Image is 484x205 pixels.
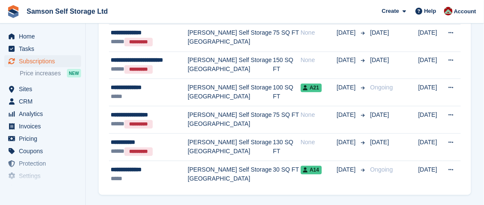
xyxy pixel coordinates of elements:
[19,157,70,169] span: Protection
[424,7,436,15] span: Help
[370,29,389,36] span: [DATE]
[418,106,443,134] td: [DATE]
[4,95,81,107] a: menu
[188,160,273,187] td: [PERSON_NAME] Self Storage [GEOGRAPHIC_DATA]
[301,166,322,174] span: A14
[19,120,70,132] span: Invoices
[301,28,337,37] div: None
[301,138,337,147] div: None
[382,7,399,15] span: Create
[337,165,357,174] span: [DATE]
[188,106,273,134] td: [PERSON_NAME] Self Storage [GEOGRAPHIC_DATA]
[337,56,357,65] span: [DATE]
[4,170,81,182] a: menu
[20,69,61,77] span: Price increases
[337,138,357,147] span: [DATE]
[19,145,70,157] span: Coupons
[337,83,357,92] span: [DATE]
[4,55,81,67] a: menu
[19,108,70,120] span: Analytics
[4,133,81,145] a: menu
[370,56,389,63] span: [DATE]
[337,110,357,119] span: [DATE]
[273,106,300,134] td: 75 SQ FT
[4,182,81,194] a: menu
[20,68,81,78] a: Price increases NEW
[418,24,443,51] td: [DATE]
[23,4,111,18] a: Samson Self Storage Ltd
[67,69,81,77] div: NEW
[273,160,300,187] td: 30 SQ FT
[188,133,273,160] td: [PERSON_NAME] Self Storage [GEOGRAPHIC_DATA]
[19,95,70,107] span: CRM
[301,56,337,65] div: None
[19,30,70,42] span: Home
[301,110,337,119] div: None
[188,51,273,79] td: [PERSON_NAME] Self Storage [GEOGRAPHIC_DATA]
[273,24,300,51] td: 75 SQ FT
[19,55,70,67] span: Subscriptions
[370,111,389,118] span: [DATE]
[4,83,81,95] a: menu
[418,160,443,187] td: [DATE]
[4,30,81,42] a: menu
[273,133,300,160] td: 130 SQ FT
[418,133,443,160] td: [DATE]
[19,170,70,182] span: Settings
[4,120,81,132] a: menu
[444,7,453,15] img: Ian
[188,24,273,51] td: [PERSON_NAME] Self Storage [GEOGRAPHIC_DATA]
[418,51,443,79] td: [DATE]
[370,84,393,91] span: Ongoing
[4,108,81,120] a: menu
[370,166,393,173] span: Ongoing
[418,79,443,106] td: [DATE]
[370,139,389,146] span: [DATE]
[337,28,357,37] span: [DATE]
[188,79,273,106] td: [PERSON_NAME] Self Storage [GEOGRAPHIC_DATA]
[4,145,81,157] a: menu
[19,182,70,194] span: Capital
[19,83,70,95] span: Sites
[4,43,81,55] a: menu
[273,79,300,106] td: 100 SQ FT
[19,43,70,55] span: Tasks
[454,7,476,16] span: Account
[273,51,300,79] td: 150 SQ FT
[301,83,322,92] span: A21
[19,133,70,145] span: Pricing
[4,157,81,169] a: menu
[7,5,20,18] img: stora-icon-8386f47178a22dfd0bd8f6a31ec36ba5ce8667c1dd55bd0f319d3a0aa187defe.svg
